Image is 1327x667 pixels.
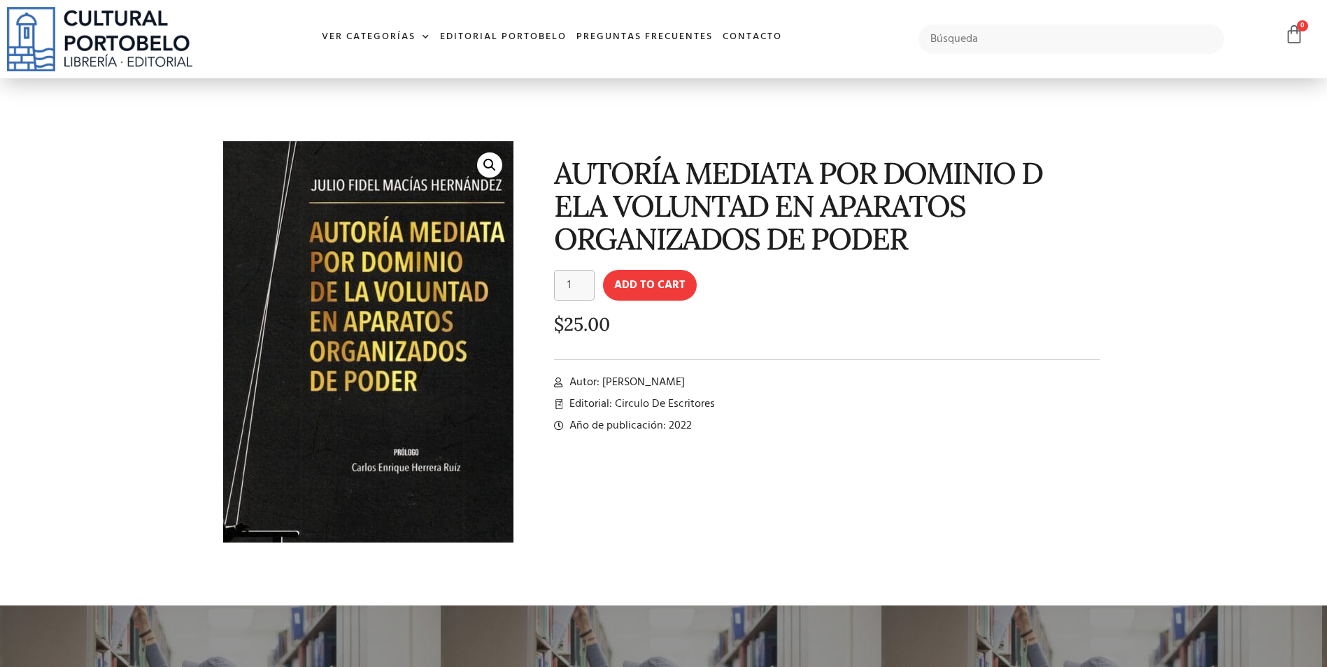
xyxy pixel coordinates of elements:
[435,22,572,52] a: Editorial Portobelo
[566,396,715,413] span: Editorial: Circulo De Escritores
[603,270,697,301] button: Add to cart
[554,157,1100,256] h1: AUTORÍA MEDIATA POR DOMINIO D ELA VOLUNTAD EN APARATOS ORGANIZADOS DE PODER
[1284,24,1304,45] a: 0
[566,374,685,391] span: Autor: [PERSON_NAME]
[572,22,718,52] a: Preguntas frecuentes
[554,270,595,301] input: Product quantity
[566,417,692,434] span: Año de publicación: 2022
[554,313,610,336] bdi: 25.00
[317,22,435,52] a: Ver Categorías
[718,22,787,52] a: Contacto
[554,313,564,336] span: $
[918,24,1224,54] input: Búsqueda
[477,152,502,178] a: 🔍
[1297,20,1308,31] span: 0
